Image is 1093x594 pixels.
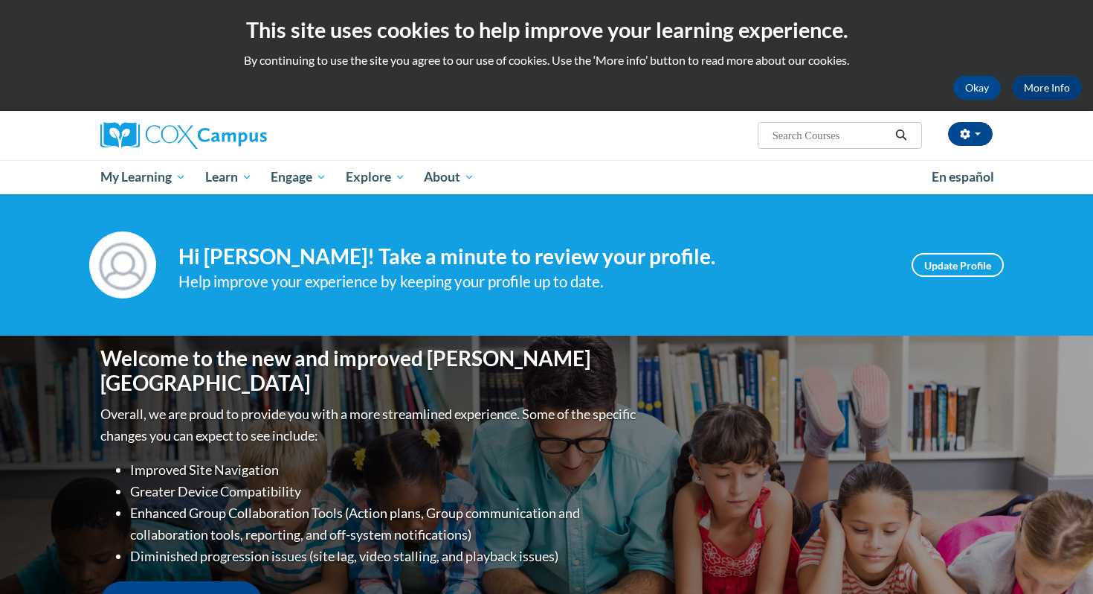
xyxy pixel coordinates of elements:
span: Explore [346,168,405,186]
li: Enhanced Group Collaboration Tools (Action plans, Group communication and collaboration tools, re... [130,502,639,546]
button: Account Settings [948,122,993,146]
span: About [424,168,474,186]
span: En español [932,169,994,185]
p: By continuing to use the site you agree to our use of cookies. Use the ‘More info’ button to read... [11,52,1082,68]
a: My Learning [91,160,196,194]
h2: This site uses cookies to help improve your learning experience. [11,15,1082,45]
p: Overall, we are proud to provide you with a more streamlined experience. Some of the specific cha... [100,403,639,447]
li: Improved Site Navigation [130,459,639,481]
a: More Info [1012,76,1082,100]
input: Search Courses [771,127,890,144]
a: Engage [261,160,336,194]
iframe: Button to launch messaging window [1034,534,1081,582]
img: Cox Campus [100,122,267,149]
span: Learn [205,168,252,186]
a: About [415,160,485,194]
a: Update Profile [912,253,1004,277]
div: Help improve your experience by keeping your profile up to date. [178,269,889,294]
a: Learn [196,160,262,194]
button: Okay [953,76,1001,100]
li: Greater Device Compatibility [130,481,639,502]
h1: Welcome to the new and improved [PERSON_NAME][GEOGRAPHIC_DATA] [100,346,639,396]
a: Cox Campus [100,122,383,149]
span: Engage [271,168,326,186]
h4: Hi [PERSON_NAME]! Take a minute to review your profile. [178,244,889,269]
button: Search [890,127,912,144]
div: Main menu [78,160,1015,194]
li: Diminished progression issues (site lag, video stalling, and playback issues) [130,546,639,567]
img: Profile Image [89,231,156,298]
a: Explore [336,160,415,194]
a: En español [922,162,1004,193]
span: My Learning [100,168,186,186]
